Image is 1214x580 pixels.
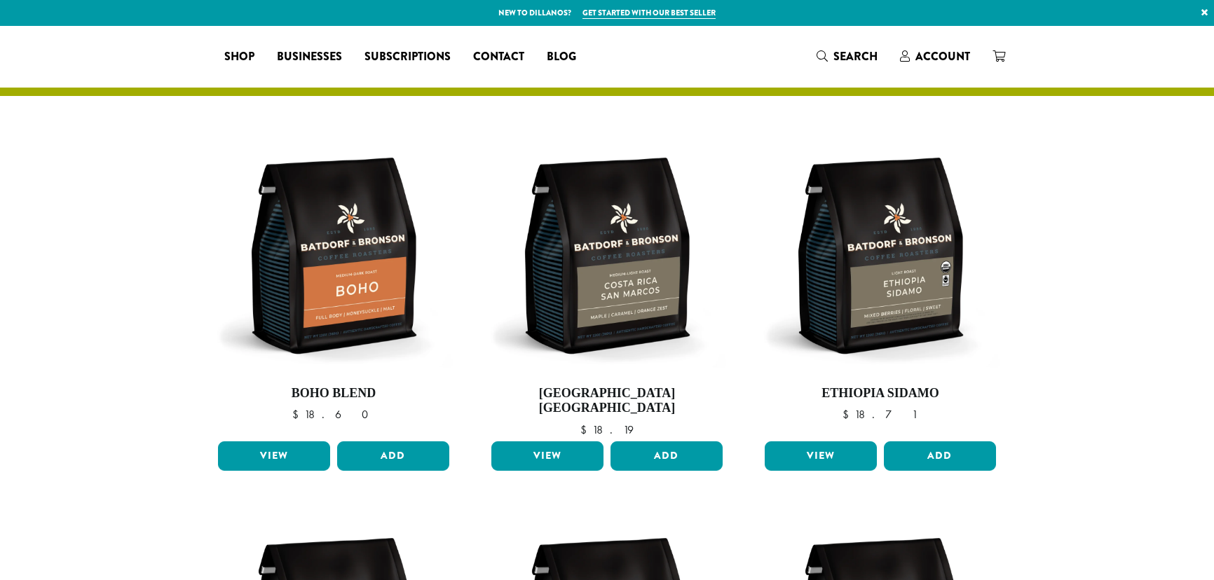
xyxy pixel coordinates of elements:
a: Ethiopia Sidamo $18.71 [761,137,1000,436]
a: Get started with our best seller [582,7,716,19]
span: $ [292,407,304,422]
bdi: 18.19 [580,422,634,437]
span: Shop [224,48,254,66]
span: $ [580,422,592,437]
img: BB-12oz-Boho-Stock.webp [214,137,453,375]
button: Add [611,441,723,471]
span: Contact [473,48,524,66]
button: Add [337,441,449,471]
button: Add [884,441,996,471]
img: BB-12oz-Costa-Rica-San-Marcos-Stock.webp [488,137,726,375]
bdi: 18.71 [843,407,918,422]
span: Businesses [277,48,342,66]
a: View [765,441,877,471]
a: Shop [213,46,266,68]
a: Search [805,45,889,68]
span: Account [915,48,970,64]
a: View [218,441,330,471]
span: Subscriptions [364,48,451,66]
h4: [GEOGRAPHIC_DATA] [GEOGRAPHIC_DATA] [488,386,726,416]
a: Boho Blend $18.60 [214,137,453,436]
h4: Ethiopia Sidamo [761,386,1000,401]
bdi: 18.60 [292,407,375,422]
span: $ [843,407,854,422]
img: BB-12oz-FTO-Ethiopia-Sidamo-Stock.webp [761,137,1000,375]
span: Search [833,48,878,64]
a: View [491,441,603,471]
span: Blog [547,48,576,66]
a: [GEOGRAPHIC_DATA] [GEOGRAPHIC_DATA] $18.19 [488,137,726,436]
h4: Boho Blend [214,386,453,401]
